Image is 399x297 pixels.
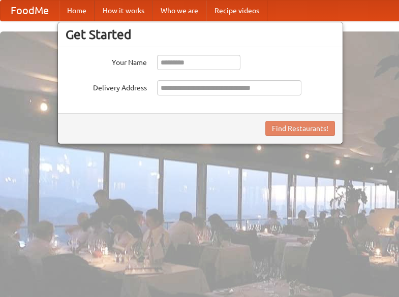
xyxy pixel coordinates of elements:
[66,80,147,93] label: Delivery Address
[66,27,335,42] h3: Get Started
[95,1,152,21] a: How it works
[206,1,267,21] a: Recipe videos
[66,55,147,68] label: Your Name
[152,1,206,21] a: Who we are
[265,121,335,136] button: Find Restaurants!
[59,1,95,21] a: Home
[1,1,59,21] a: FoodMe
